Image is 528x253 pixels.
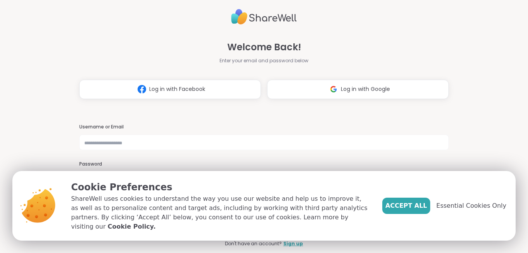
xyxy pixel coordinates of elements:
a: Cookie Policy. [107,222,155,231]
span: Essential Cookies Only [436,201,506,210]
h3: Username or Email [79,124,449,130]
h3: Password [79,161,449,168]
p: Cookie Preferences [71,180,370,194]
span: Welcome Back! [227,40,301,54]
span: Accept All [385,201,427,210]
a: Sign up [283,240,303,247]
span: Log in with Facebook [149,85,205,93]
p: ShareWell uses cookies to understand the way you use our website and help us to improve it, as we... [71,194,370,231]
img: ShareWell Logomark [135,82,149,96]
span: Enter your email and password below [220,57,308,64]
button: Log in with Facebook [79,80,261,99]
button: Log in with Google [267,80,449,99]
img: ShareWell Logo [231,6,297,28]
span: Don't have an account? [225,240,282,247]
span: Log in with Google [341,85,390,93]
button: Accept All [382,198,430,214]
img: ShareWell Logomark [326,82,341,96]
